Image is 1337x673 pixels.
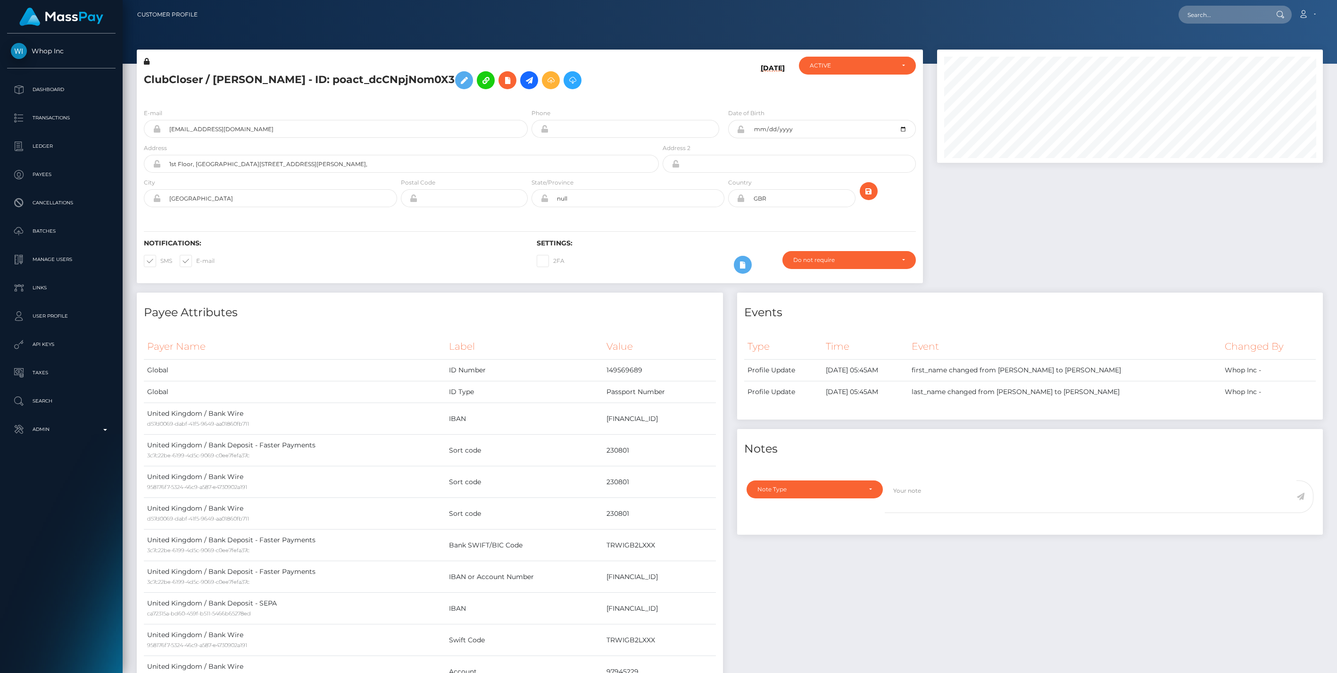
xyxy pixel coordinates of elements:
[7,389,116,413] a: Search
[11,111,112,125] p: Transactions
[144,67,654,94] h5: ClubCloser / [PERSON_NAME] - ID: poact_dcCNpjNom0X3
[11,337,112,352] p: API Keys
[7,106,116,130] a: Transactions
[822,381,908,403] td: [DATE] 05:45AM
[144,498,446,530] td: United Kingdom / Bank Wire
[603,381,715,403] td: Passport Number
[744,334,823,360] th: Type
[744,441,1316,457] h4: Notes
[603,530,715,561] td: TRWIGB2LXXX
[147,515,249,522] small: d57d0069-dabf-41f5-9649-aa01860fb711
[144,255,172,267] label: SMS
[144,624,446,656] td: United Kingdom / Bank Wire
[144,178,155,187] label: City
[531,109,550,118] label: Phone
[446,593,604,624] td: IBAN
[11,43,27,59] img: Whop Inc
[137,5,198,25] a: Customer Profile
[1179,6,1267,24] input: Search...
[144,239,523,247] h6: Notifications:
[822,360,908,381] td: [DATE] 05:45AM
[446,561,604,593] td: IBAN or Account Number
[7,135,116,158] a: Ledger
[1221,334,1316,360] th: Changed By
[7,361,116,385] a: Taxes
[537,255,565,267] label: 2FA
[603,360,715,381] td: 149569689
[11,139,112,153] p: Ledger
[603,624,715,656] td: TRWIGB2LXXX
[663,144,690,152] label: Address 2
[144,144,167,152] label: Address
[761,64,785,97] h6: [DATE]
[908,334,1221,360] th: Event
[144,360,446,381] td: Global
[603,466,715,498] td: 230801
[7,248,116,271] a: Manage Users
[7,163,116,186] a: Payees
[799,57,916,75] button: ACTIVE
[401,178,435,187] label: Postal Code
[822,334,908,360] th: Time
[537,239,915,247] h6: Settings:
[7,78,116,101] a: Dashboard
[144,304,716,321] h4: Payee Attributes
[603,593,715,624] td: [FINANCIAL_ID]
[446,624,604,656] td: Swift Code
[446,360,604,381] td: ID Number
[1221,360,1316,381] td: Whop Inc -
[180,255,215,267] label: E-mail
[144,593,446,624] td: United Kingdom / Bank Deposit - SEPA
[11,83,112,97] p: Dashboard
[757,486,861,493] div: Note Type
[446,498,604,530] td: Sort code
[19,8,103,26] img: MassPay Logo
[11,281,112,295] p: Links
[11,196,112,210] p: Cancellations
[144,381,446,403] td: Global
[7,333,116,356] a: API Keys
[603,334,715,360] th: Value
[7,304,116,328] a: User Profile
[908,381,1221,403] td: last_name changed from [PERSON_NAME] to [PERSON_NAME]
[144,109,162,118] label: E-mail
[603,403,715,435] td: [FINANCIAL_ID]
[11,168,112,182] p: Payees
[147,642,247,648] small: 958176f7-5324-46c9-a587-e4730902a191
[446,381,604,403] td: ID Type
[747,480,883,498] button: Note Type
[147,547,249,554] small: 3c7c22be-6199-4d5c-9069-c0ee7fefa37c
[144,466,446,498] td: United Kingdom / Bank Wire
[744,360,823,381] td: Profile Update
[144,334,446,360] th: Payer Name
[11,252,112,267] p: Manage Users
[1221,381,1316,403] td: Whop Inc -
[446,435,604,466] td: Sort code
[144,435,446,466] td: United Kingdom / Bank Deposit - Faster Payments
[520,71,538,89] a: Initiate Payout
[144,530,446,561] td: United Kingdom / Bank Deposit - Faster Payments
[782,251,915,269] button: Do not require
[793,256,894,264] div: Do not require
[11,224,112,238] p: Batches
[744,381,823,403] td: Profile Update
[147,610,251,617] small: ca72315a-bd60-459f-b511-5466b65278ed
[446,530,604,561] td: Bank SWIFT/BIC Code
[603,561,715,593] td: [FINANCIAL_ID]
[603,435,715,466] td: 230801
[147,579,249,585] small: 3c7c22be-6199-4d5c-9069-c0ee7fefa37c
[810,62,894,69] div: ACTIVE
[144,403,446,435] td: United Kingdom / Bank Wire
[144,561,446,593] td: United Kingdom / Bank Deposit - Faster Payments
[908,360,1221,381] td: first_name changed from [PERSON_NAME] to [PERSON_NAME]
[11,366,112,380] p: Taxes
[7,219,116,243] a: Batches
[728,109,764,118] label: Date of Birth
[147,484,247,490] small: 958176f7-5324-46c9-a587-e4730902a191
[446,334,604,360] th: Label
[531,178,573,187] label: State/Province
[11,394,112,408] p: Search
[147,452,249,459] small: 3c7c22be-6199-4d5c-9069-c0ee7fefa37c
[11,309,112,323] p: User Profile
[147,421,249,427] small: d57d0069-dabf-41f5-9649-aa01860fb711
